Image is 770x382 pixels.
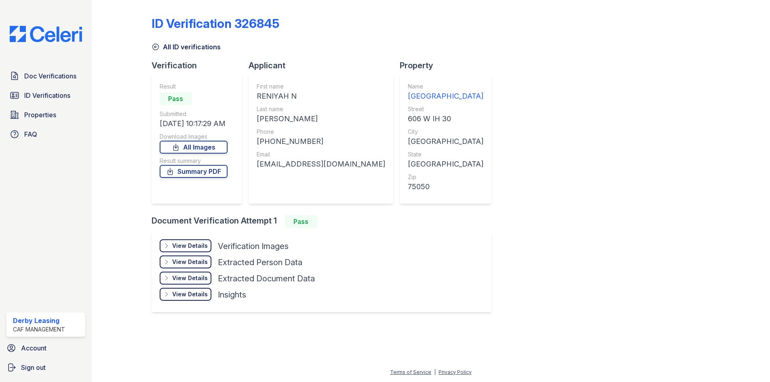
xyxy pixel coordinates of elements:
div: [GEOGRAPHIC_DATA] [408,158,483,170]
div: [PERSON_NAME] [257,113,385,125]
div: First name [257,82,385,91]
div: View Details [172,274,208,282]
div: View Details [172,258,208,266]
div: | [434,369,436,375]
a: FAQ [6,126,85,142]
div: Verification Images [218,241,289,252]
div: City [408,128,483,136]
div: ID Verification 326845 [152,16,279,31]
span: ID Verifications [24,91,70,100]
a: Sign out [3,359,89,376]
div: CAF Management [13,325,65,333]
div: Extracted Document Data [218,273,315,284]
a: Properties [6,107,85,123]
div: Derby Leasing [13,316,65,325]
a: Terms of Service [390,369,431,375]
div: Last name [257,105,385,113]
div: Zip [408,173,483,181]
div: View Details [172,290,208,298]
div: Name [408,82,483,91]
a: ID Verifications [6,87,85,103]
div: [DATE] 10:17:29 AM [160,118,228,129]
div: Insights [218,289,246,300]
div: Email [257,150,385,158]
span: Properties [24,110,56,120]
a: Summary PDF [160,165,228,178]
div: Pass [160,92,192,105]
img: CE_Logo_Blue-a8612792a0a2168367f1c8372b55b34899dd931a85d93a1a3d3e32e68fde9ad4.png [3,26,89,42]
div: Result [160,82,228,91]
div: Document Verification Attempt 1 [152,215,498,228]
a: Name [GEOGRAPHIC_DATA] [408,82,483,102]
div: [GEOGRAPHIC_DATA] [408,91,483,102]
div: Street [408,105,483,113]
div: 75050 [408,181,483,192]
div: Property [400,60,498,71]
a: All ID verifications [152,42,221,52]
span: Sign out [21,363,46,372]
a: Doc Verifications [6,68,85,84]
div: 606 W IH 30 [408,113,483,125]
div: Applicant [249,60,400,71]
div: RENIYAH N [257,91,385,102]
div: [GEOGRAPHIC_DATA] [408,136,483,147]
div: Verification [152,60,249,71]
span: Account [21,343,46,353]
div: Phone [257,128,385,136]
div: Result summary [160,157,228,165]
div: [EMAIL_ADDRESS][DOMAIN_NAME] [257,158,385,170]
div: View Details [172,242,208,250]
div: Pass [285,215,317,228]
div: State [408,150,483,158]
span: FAQ [24,129,37,139]
div: Submitted [160,110,228,118]
a: Privacy Policy [439,369,472,375]
div: [PHONE_NUMBER] [257,136,385,147]
span: Doc Verifications [24,71,76,81]
a: Account [3,340,89,356]
div: Download Images [160,133,228,141]
div: Extracted Person Data [218,257,302,268]
a: All Images [160,141,228,154]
